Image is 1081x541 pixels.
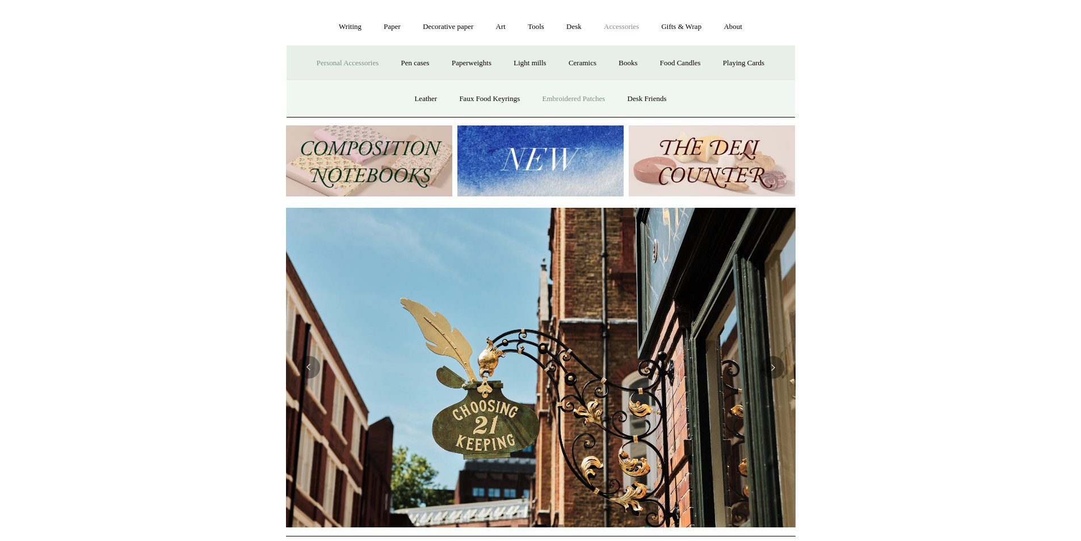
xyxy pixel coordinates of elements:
a: Desk [556,12,592,42]
a: Paper [373,12,411,42]
a: Playing Cards [713,48,775,78]
a: Art [486,12,516,42]
button: Previous [297,356,320,379]
button: Page 2 [535,525,546,527]
button: Page 1 [518,525,529,527]
a: Paperweights [441,48,502,78]
a: Light mills [503,48,556,78]
a: Gifts & Wrap [651,12,712,42]
button: Page 3 [552,525,563,527]
a: Food Candles [650,48,711,78]
a: Writing [329,12,372,42]
img: Copyright Choosing Keeping 20190711 LS Homepage 7.jpg__PID:4c49fdcc-9d5f-40e8-9753-f5038b35abb7 [286,208,796,528]
a: Decorative paper [413,12,483,42]
a: Ceramics [558,48,607,78]
a: Accessories [594,12,649,42]
button: Next [762,356,784,379]
img: 202302 Composition ledgers.jpg__PID:69722ee6-fa44-49dd-a067-31375e5d54ec [286,125,452,196]
a: Personal Accessories [306,48,389,78]
a: Leather [404,84,447,114]
a: Tools [518,12,554,42]
a: Pen cases [390,48,439,78]
a: About [713,12,752,42]
a: Desk Friends [617,84,677,114]
a: Books [608,48,647,78]
img: The Deli Counter [629,125,795,196]
a: Embroidered Patches [532,84,616,114]
a: Faux Food Keyrings [449,84,530,114]
img: New.jpg__PID:f73bdf93-380a-4a35-bcfe-7823039498e1 [457,125,624,196]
